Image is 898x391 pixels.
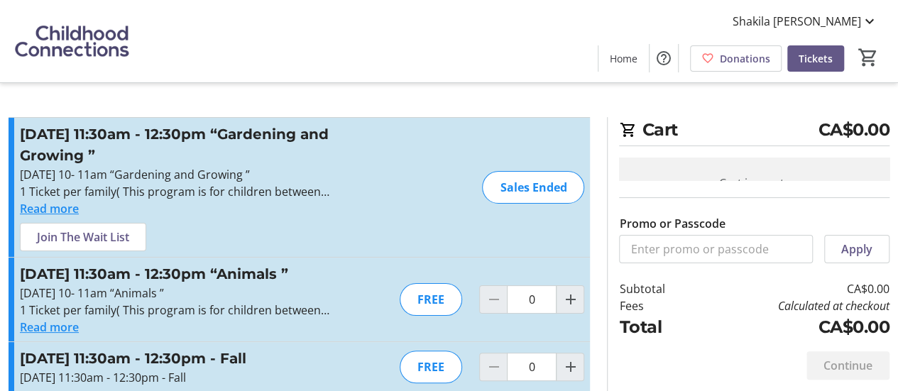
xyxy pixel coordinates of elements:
[507,285,557,314] input: Wednesday ,Sept 10th from 11:30am - 12:30pm “Animals ” Quantity
[650,44,678,72] button: Help
[557,286,584,313] button: Increment by one
[400,283,462,316] div: FREE
[20,348,330,369] h3: [DATE] 11:30am - 12:30pm - Fall
[557,353,584,380] button: Increment by one
[20,263,330,285] h3: [DATE] 11:30am - 12:30pm “Animals ”
[20,200,79,217] button: Read more
[507,353,557,381] input: Wednesday ,Sept 24th from 11:30am - 12:30pm - Fall Quantity
[20,369,330,386] p: [DATE] 11:30am - 12:30pm - Fall
[698,314,889,340] td: CA$0.00
[598,45,649,72] a: Home
[855,45,881,70] button: Cart
[20,223,146,251] button: Join The Wait List
[20,166,330,183] p: [DATE] 10- 11am “Gardening and Growing ”
[698,280,889,297] td: CA$0.00
[824,235,889,263] button: Apply
[619,158,889,209] div: Cart is empty
[619,235,813,263] input: Enter promo or passcode
[818,117,889,143] span: CA$0.00
[37,228,129,246] span: Join The Wait List
[698,297,889,314] td: Calculated at checkout
[619,314,697,340] td: Total
[20,285,330,302] p: [DATE] 10- 11am “Animals ”
[20,123,330,166] h3: [DATE] 11:30am - 12:30pm “Gardening and Growing ”
[721,10,889,33] button: Shakila [PERSON_NAME]
[20,183,330,200] p: 1 Ticket per family( This program is for children between the ages [DEMOGRAPHIC_DATA]- 5yrs.
[619,297,697,314] td: Fees
[690,45,782,72] a: Donations
[400,351,462,383] div: FREE
[619,280,697,297] td: Subtotal
[482,171,584,204] div: Sales Ended
[619,117,889,146] h2: Cart
[787,45,844,72] a: Tickets
[619,215,725,232] label: Promo or Passcode
[20,319,79,336] button: Read more
[733,13,861,30] span: Shakila [PERSON_NAME]
[720,51,770,66] span: Donations
[799,51,833,66] span: Tickets
[20,302,330,319] p: 1 Ticket per family( This program is for children between the ages [DEMOGRAPHIC_DATA]- 5yrs.)
[610,51,637,66] span: Home
[9,6,135,77] img: Childhood Connections 's Logo
[841,241,872,258] span: Apply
